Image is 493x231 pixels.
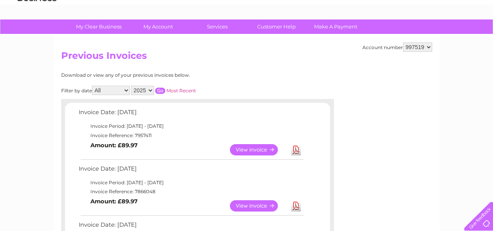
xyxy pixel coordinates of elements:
a: Log out [467,33,486,39]
td: Invoice Reference: 7957411 [77,131,305,140]
a: Blog [425,33,436,39]
a: Water [356,33,371,39]
a: Download [291,144,301,155]
td: Invoice Period: [DATE] - [DATE] [77,178,305,187]
h2: Previous Invoices [61,50,432,65]
td: Invoice Date: [DATE] [77,164,305,178]
div: Account number [362,42,432,52]
a: Make A Payment [304,19,368,34]
a: Telecoms [397,33,421,39]
b: Amount: £89.97 [90,198,138,205]
a: Contact [441,33,460,39]
div: Clear Business is a trading name of Verastar Limited (registered in [GEOGRAPHIC_DATA] No. 3667643... [63,4,431,38]
div: Download or view any of your previous invoices below. [61,72,266,78]
div: Filter by date [61,86,266,95]
td: Invoice Period: [DATE] - [DATE] [77,122,305,131]
a: View [230,144,287,155]
a: View [230,200,287,212]
a: My Account [126,19,190,34]
td: Invoice Date: [DATE] [77,107,305,122]
a: Energy [375,33,392,39]
img: logo.png [17,20,57,44]
a: Customer Help [244,19,309,34]
b: Amount: £89.97 [90,142,138,149]
td: Invoice Reference: 7866048 [77,187,305,196]
a: Most Recent [166,88,196,93]
a: My Clear Business [67,19,131,34]
a: Services [185,19,249,34]
a: Download [291,200,301,212]
a: 0333 014 3131 [346,4,400,14]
